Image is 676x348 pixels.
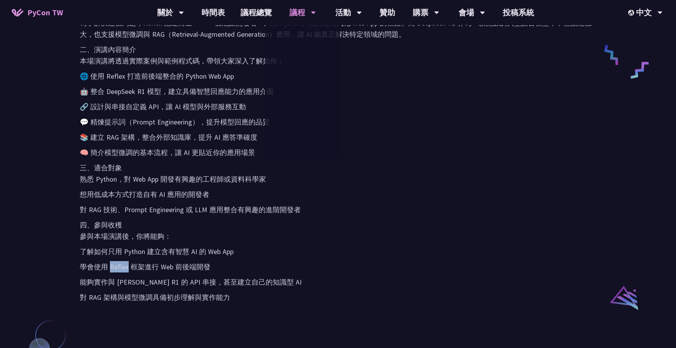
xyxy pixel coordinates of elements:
[628,10,636,16] img: Locale Icon
[80,276,596,288] p: 能夠實作與 [PERSON_NAME] R1 的 API 串接，甚至建立自己的知識型 AI
[80,44,596,67] p: 二、演講內容簡介 本場演講將透過實際案例與範例程式碼，帶領大家深入了解如何：
[80,292,596,303] p: 對 RAG 架構與模型微調具備初步理解與實作能力
[80,17,596,40] p: 為了解決這個問題，Reflex 應運而生 —— 一個能讓開發者「只用 Python」就打造現代化 Web App 的框架。而 DeepSeek R1 作為一款開源的大型語言模型，不但效能強大，也...
[80,132,596,143] p: 📚 建立 RAG 架構，整合外部知識庫，提升 AI 應答準確度
[4,3,71,22] a: PyCon TW
[80,246,596,257] p: 了解如何只用 Python 建立含有智慧 AI 的 Web App
[80,147,596,158] p: 🧠 簡介模型微調的基本流程，讓 AI 更貼近你的應用場景
[80,86,596,97] p: 🤖 整合 DeepSeek R1 模型，建立具備智慧回應能力的應用介面
[80,116,596,128] p: 💬 精煉提示詞（Prompt Engineering），提升模型回應的品質
[80,261,596,272] p: 學會使用 Reflex 框架進行 Web 前後端開發
[12,9,23,16] img: Home icon of PyCon TW 2025
[80,204,596,215] p: 對 RAG 技術、Prompt Engineering 或 LLM 應用整合有興趣的進階開發者
[27,7,63,18] span: PyCon TW
[80,101,596,112] p: 🔗 設計與串接自定義 API，讓 AI 模型與外部服務互動
[80,219,596,242] p: 四、參與收穫 參與本場演講後，你將能夠：
[80,162,596,185] p: 三、適合對象 熟悉 Python，對 Web App 開發有興趣的工程師或資料科學家
[80,189,596,200] p: 想用低成本方式打造自有 AI 應用的開發者
[80,70,596,82] p: 🌐 使用 Reflex 打造前後端整合的 Python Web App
